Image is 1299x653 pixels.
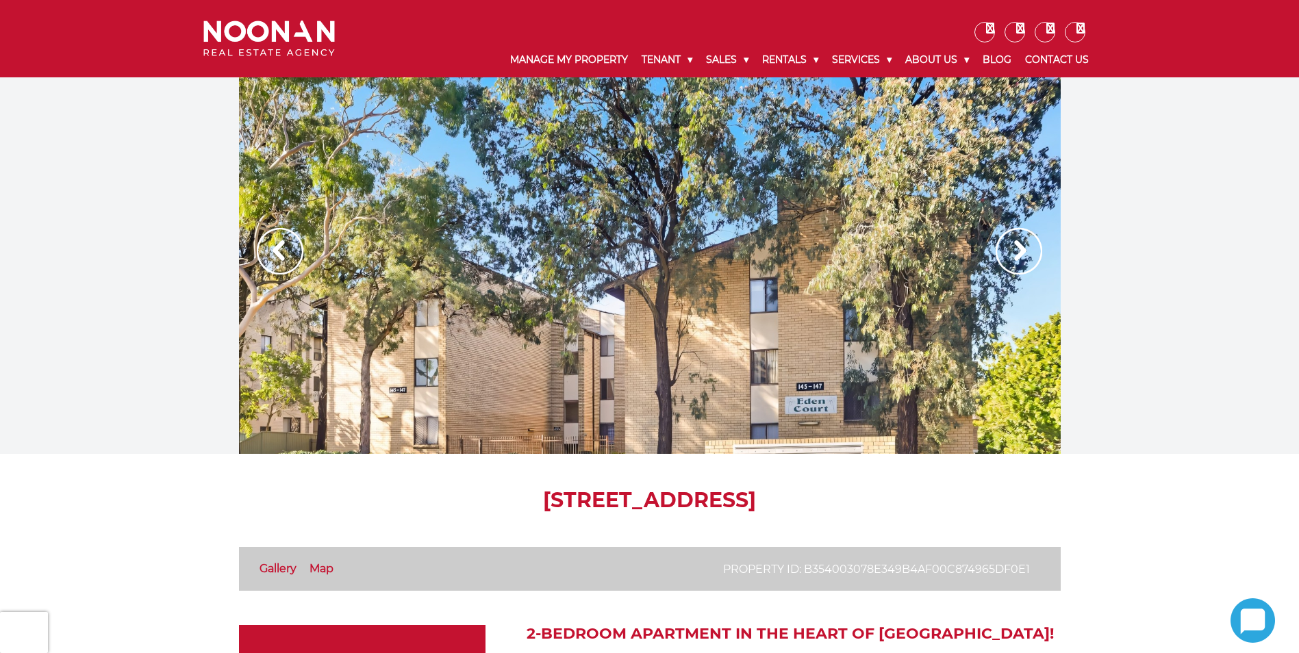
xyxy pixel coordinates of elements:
[976,42,1018,77] a: Blog
[755,42,825,77] a: Rentals
[635,42,699,77] a: Tenant
[310,562,333,575] a: Map
[503,42,635,77] a: Manage My Property
[898,42,976,77] a: About Us
[1018,42,1096,77] a: Contact Us
[257,228,303,274] img: Arrow slider
[699,42,755,77] a: Sales
[723,561,1030,578] p: Property ID: b354003078e349b4af00c874965df0e1
[260,562,297,575] a: Gallery
[203,21,335,57] img: Noonan Real Estate Agency
[825,42,898,77] a: Services
[527,625,1061,643] h2: 2-Bedroom Apartment in the Heart of [GEOGRAPHIC_DATA]!
[239,488,1061,513] h1: [STREET_ADDRESS]
[996,228,1042,274] img: Arrow slider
